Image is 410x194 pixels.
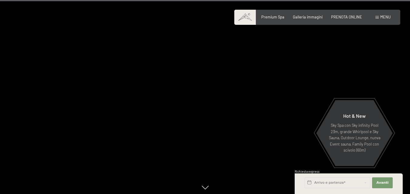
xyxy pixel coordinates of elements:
[293,15,323,19] a: Galleria immagini
[376,180,388,185] span: Avanti
[331,15,362,19] a: PRENOTA ONLINE
[380,15,391,19] span: Menu
[372,177,393,188] button: Avanti
[343,113,366,119] span: Hot & New
[328,122,381,153] p: Sky Spa con Sky infinity Pool 23m, grande Whirlpool e Sky Sauna, Outdoor Lounge, nuova Event saun...
[316,100,393,166] a: Hot & New Sky Spa con Sky infinity Pool 23m, grande Whirlpool e Sky Sauna, Outdoor Lounge, nuova ...
[295,170,320,173] span: Richiesta express
[261,15,284,19] a: Premium Spa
